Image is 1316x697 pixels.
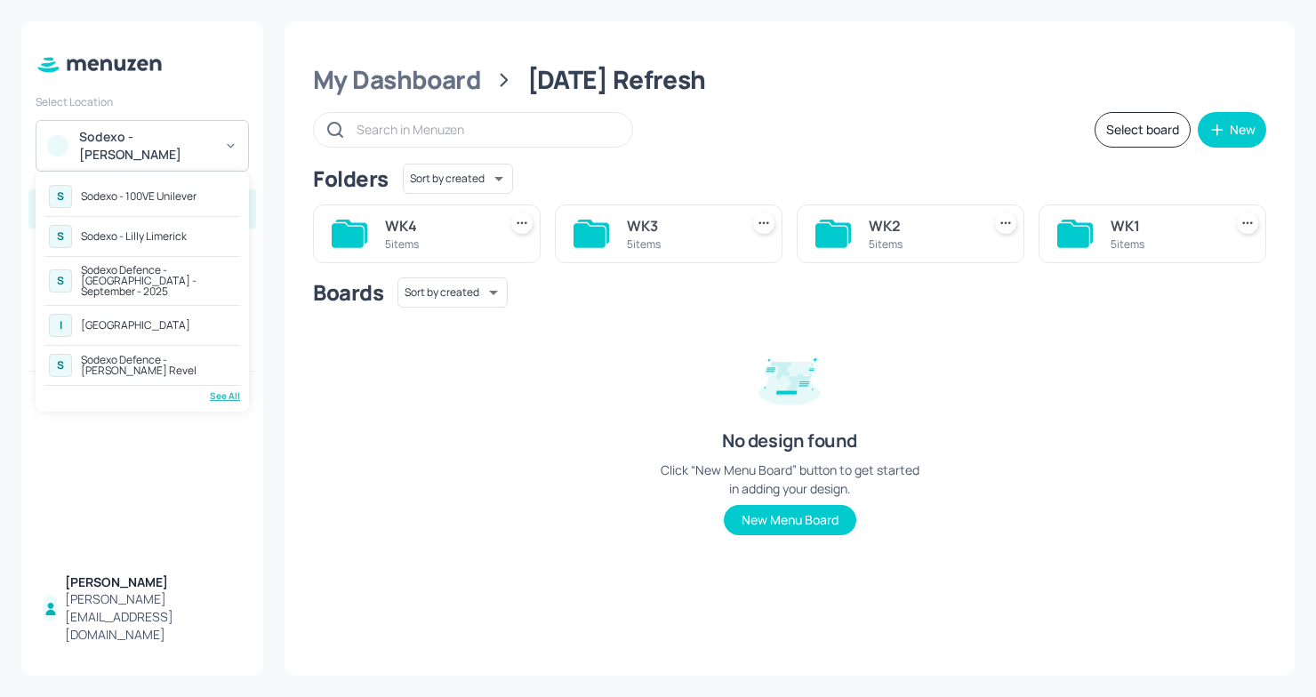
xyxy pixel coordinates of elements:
[81,265,236,297] div: Sodexo Defence - [GEOGRAPHIC_DATA] - September - 2025
[81,320,190,331] div: [GEOGRAPHIC_DATA]
[81,231,187,242] div: Sodexo - Lilly Limerick
[81,355,236,376] div: Sodexo Defence - [PERSON_NAME] Revel
[49,354,72,377] div: S
[81,191,197,202] div: Sodexo - 100VE Unilever
[49,269,72,292] div: S
[49,225,72,248] div: S
[44,389,240,403] div: See All
[49,314,72,337] div: I
[49,185,72,208] div: S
